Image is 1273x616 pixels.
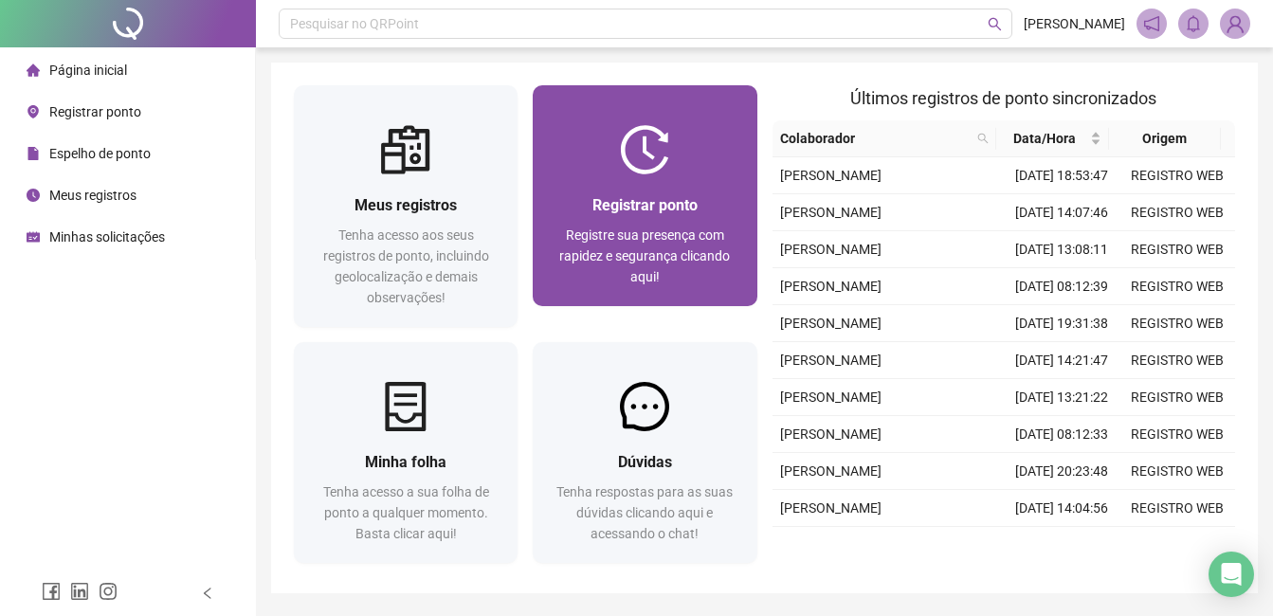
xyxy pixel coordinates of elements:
td: REGISTRO WEB [1119,231,1235,268]
td: [DATE] 08:12:33 [1004,416,1119,453]
span: Registre sua presença com rapidez e segurança clicando aqui! [559,227,730,284]
span: Meus registros [49,188,136,203]
span: search [988,17,1002,31]
span: schedule [27,230,40,244]
a: Meus registrosTenha acesso aos seus registros de ponto, incluindo geolocalização e demais observa... [294,85,518,327]
a: DúvidasTenha respostas para as suas dúvidas clicando aqui e acessando o chat! [533,342,756,563]
td: REGISTRO WEB [1119,268,1235,305]
td: REGISTRO WEB [1119,305,1235,342]
td: REGISTRO WEB [1119,490,1235,527]
span: left [201,587,214,600]
span: Data/Hora [1004,128,1085,149]
td: [DATE] 13:08:11 [1004,231,1119,268]
span: [PERSON_NAME] [780,500,882,516]
span: environment [27,105,40,118]
span: instagram [99,582,118,601]
a: Registrar pontoRegistre sua presença com rapidez e segurança clicando aqui! [533,85,756,306]
td: [DATE] 18:53:47 [1004,157,1119,194]
span: [PERSON_NAME] [780,205,882,220]
td: REGISTRO WEB [1119,194,1235,231]
span: notification [1143,15,1160,32]
img: 86078 [1221,9,1249,38]
td: [DATE] 14:21:47 [1004,342,1119,379]
span: Minha folha [365,453,446,471]
span: search [977,133,989,144]
td: [DATE] 19:31:38 [1004,305,1119,342]
div: Open Intercom Messenger [1209,552,1254,597]
td: [DATE] 14:04:56 [1004,490,1119,527]
span: Tenha respostas para as suas dúvidas clicando aqui e acessando o chat! [556,484,733,541]
span: [PERSON_NAME] [780,426,882,442]
span: Colaborador [780,128,971,149]
td: REGISTRO WEB [1119,379,1235,416]
th: Data/Hora [996,120,1108,157]
td: REGISTRO WEB [1119,453,1235,490]
td: REGISTRO WEB [1119,416,1235,453]
td: [DATE] 13:04:05 [1004,527,1119,564]
span: [PERSON_NAME] [780,242,882,257]
span: home [27,63,40,77]
span: Registrar ponto [49,104,141,119]
span: Dúvidas [618,453,672,471]
span: Últimos registros de ponto sincronizados [850,88,1156,108]
span: Tenha acesso aos seus registros de ponto, incluindo geolocalização e demais observações! [323,227,489,305]
span: search [973,124,992,153]
th: Origem [1109,120,1221,157]
span: bell [1185,15,1202,32]
span: clock-circle [27,189,40,202]
span: [PERSON_NAME] [780,463,882,479]
td: REGISTRO WEB [1119,342,1235,379]
span: [PERSON_NAME] [1024,13,1125,34]
td: [DATE] 14:07:46 [1004,194,1119,231]
span: Meus registros [355,196,457,214]
span: Página inicial [49,63,127,78]
span: [PERSON_NAME] [780,279,882,294]
td: [DATE] 20:23:48 [1004,453,1119,490]
span: [PERSON_NAME] [780,168,882,183]
span: Registrar ponto [592,196,698,214]
a: Minha folhaTenha acesso a sua folha de ponto a qualquer momento. Basta clicar aqui! [294,342,518,563]
span: file [27,147,40,160]
span: Minhas solicitações [49,229,165,245]
td: [DATE] 08:12:39 [1004,268,1119,305]
span: linkedin [70,582,89,601]
span: Espelho de ponto [49,146,151,161]
td: REGISTRO WEB [1119,157,1235,194]
span: Tenha acesso a sua folha de ponto a qualquer momento. Basta clicar aqui! [323,484,489,541]
span: facebook [42,582,61,601]
span: [PERSON_NAME] [780,353,882,368]
span: [PERSON_NAME] [780,316,882,331]
td: REGISTRO WEB [1119,527,1235,564]
span: [PERSON_NAME] [780,390,882,405]
td: [DATE] 13:21:22 [1004,379,1119,416]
